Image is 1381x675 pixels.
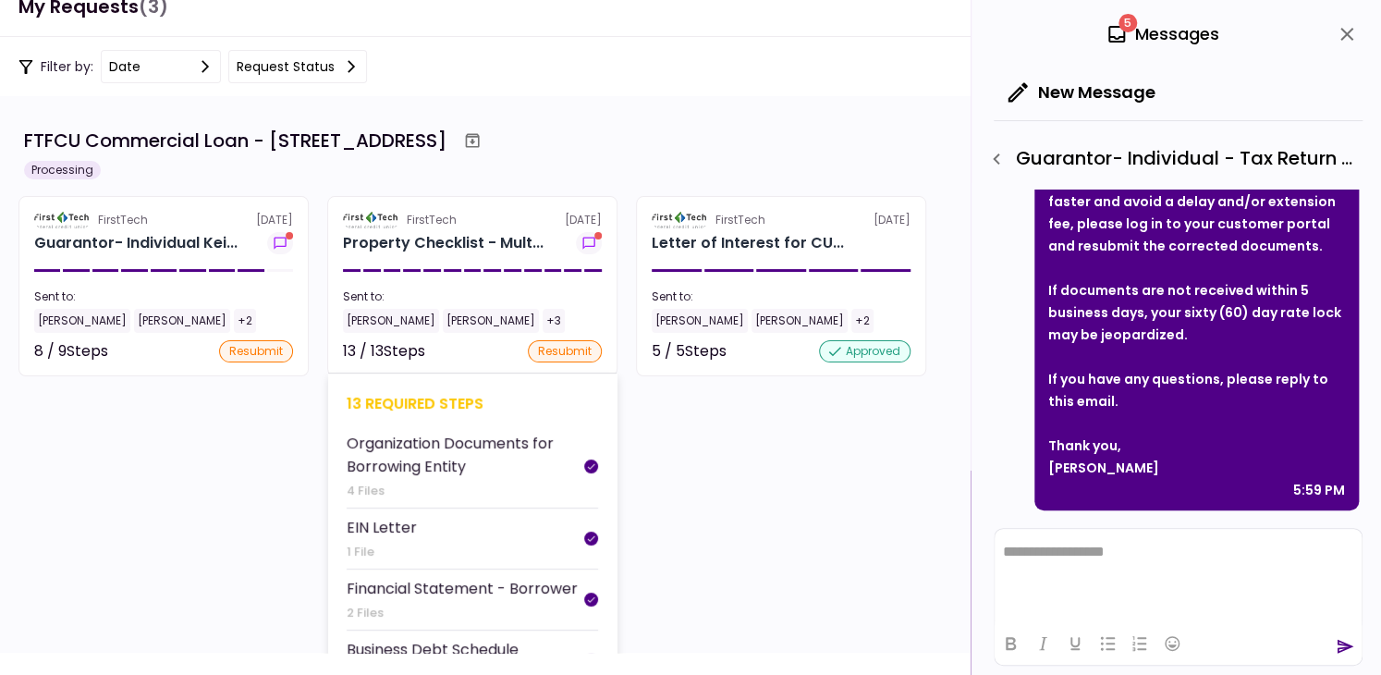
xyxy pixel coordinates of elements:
div: Sent to: [343,288,602,305]
div: Business Debt Schedule [347,638,519,661]
div: Messages [1106,20,1219,48]
div: date [109,56,141,77]
div: Sent to: [34,288,293,305]
div: Guarantor- Individual - Tax Return - Guarantor [981,143,1363,175]
button: send [1336,637,1354,656]
img: Partner logo [34,212,91,228]
button: Emojis [1156,631,1188,657]
span: 5 [1118,14,1137,32]
div: FTFCU Commercial Loan - [STREET_ADDRESS] [24,127,446,154]
div: FirstTech [407,212,457,228]
div: 5 / 5 Steps [652,340,727,362]
div: 2 Files [347,604,578,622]
div: Processing [24,161,101,179]
div: resubmit [219,340,293,362]
div: Letter of Interest for CULLUM & KELLEY PROPERTY HOLDINGS, LLC 513 E Caney Street Wharton TX [652,232,844,254]
div: [PERSON_NAME] [343,309,439,333]
div: [DATE] [34,212,293,228]
div: If you have any questions, please reply to this email. [1048,368,1345,412]
div: 5:59 PM [1293,479,1345,501]
button: Underline [1059,631,1091,657]
button: New Message [994,68,1170,117]
div: approved [819,340,910,362]
div: Sent to: [652,288,910,305]
div: +3 [543,309,565,333]
div: To help us process your loan application faster and avoid a delay and/or extension fee, please lo... [1048,168,1345,257]
div: 1 File [347,543,417,561]
button: show-messages [576,232,602,254]
div: EIN Letter [347,516,417,539]
div: If documents are not received within 5 business days, your sixty (60) day rate lock may be jeopar... [1048,279,1345,346]
button: Archive workflow [456,124,489,157]
div: Organization Documents for Borrowing Entity [347,432,584,478]
div: +2 [234,309,256,333]
div: [DATE] [652,212,910,228]
div: Guarantor- Individual Keith Cullum [34,232,238,254]
div: resubmit [528,340,602,362]
div: Filter by: [18,50,367,83]
button: close [1331,18,1363,50]
div: FirstTech [715,212,765,228]
img: Partner logo [343,212,399,228]
button: Numbered list [1124,631,1155,657]
div: Thank you, [1048,435,1345,457]
button: Italic [1027,631,1058,657]
button: show-messages [267,232,293,254]
button: Request status [228,50,367,83]
div: 8 / 9 Steps [34,340,108,362]
button: date [101,50,221,83]
div: 13 / 13 Steps [343,340,425,362]
div: Financial Statement - Borrower [347,577,578,600]
div: [PERSON_NAME] [1048,457,1345,479]
div: FirstTech [98,212,148,228]
div: [PERSON_NAME] [752,309,848,333]
img: Partner logo [652,212,708,228]
div: [DATE] [343,212,602,228]
div: [PERSON_NAME] [134,309,230,333]
div: [PERSON_NAME] [652,309,748,333]
div: +2 [851,309,874,333]
iframe: Rich Text Area [995,529,1362,621]
div: Property Checklist - Multi-Family 513 E Caney Street [343,232,544,254]
div: 4 Files [347,482,584,500]
button: Bold [995,631,1026,657]
div: [PERSON_NAME] [443,309,539,333]
button: Bullet list [1092,631,1123,657]
div: 13 required steps [347,392,598,415]
div: [PERSON_NAME] [34,309,130,333]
